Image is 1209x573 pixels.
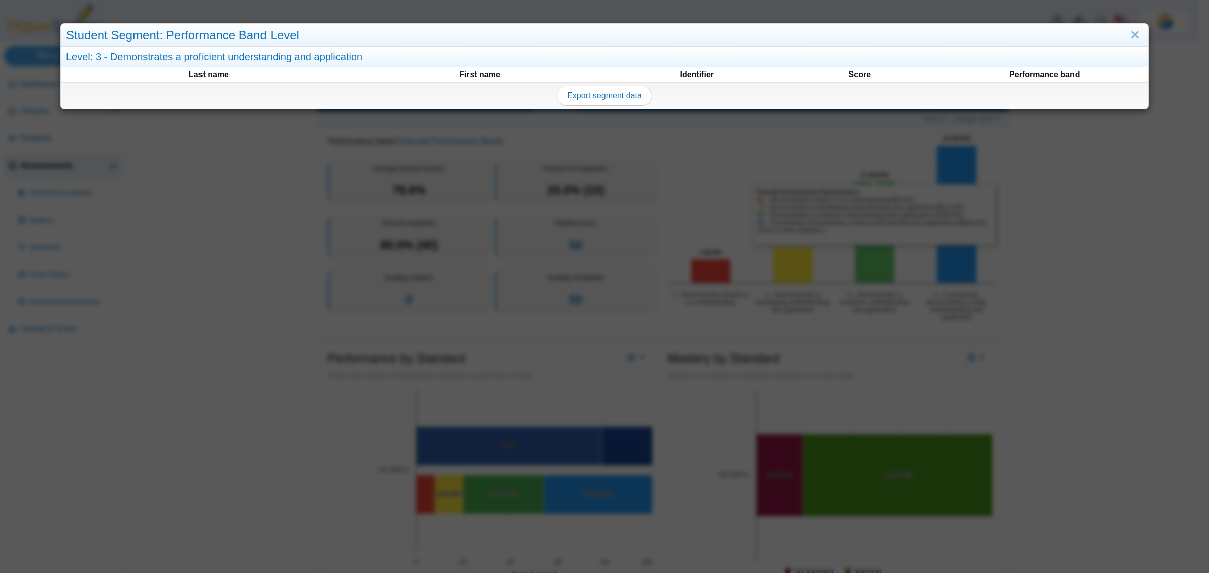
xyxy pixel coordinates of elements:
th: Performance band [942,68,1147,81]
th: Identifier [616,68,778,81]
th: Last name [74,68,344,81]
span: Export segment data [567,91,642,100]
a: Close [1127,27,1143,44]
div: Level: 3 - Demonstrates a proficient understanding and application [61,47,1148,67]
th: Score [779,68,941,81]
th: First name [345,68,615,81]
div: Student Segment: Performance Band Level [61,24,1148,47]
a: Export segment data [557,86,652,106]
